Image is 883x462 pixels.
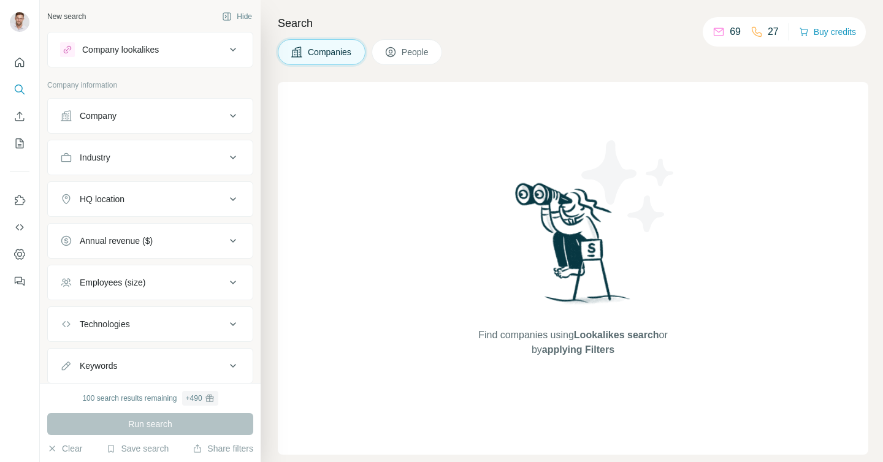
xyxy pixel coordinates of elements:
[47,80,253,91] p: Company information
[106,442,169,455] button: Save search
[48,143,253,172] button: Industry
[278,15,868,32] h4: Search
[799,23,856,40] button: Buy credits
[510,180,637,316] img: Surfe Illustration - Woman searching with binoculars
[48,184,253,214] button: HQ location
[80,360,117,372] div: Keywords
[308,46,353,58] span: Companies
[10,51,29,74] button: Quick start
[10,243,29,265] button: Dashboard
[48,268,253,297] button: Employees (size)
[186,393,202,404] div: + 490
[10,189,29,211] button: Use Surfe on LinkedIn
[80,235,153,247] div: Annual revenue ($)
[48,35,253,64] button: Company lookalikes
[193,442,253,455] button: Share filters
[213,7,261,26] button: Hide
[82,391,218,406] div: 100 search results remaining
[80,151,110,164] div: Industry
[47,11,86,22] div: New search
[47,442,82,455] button: Clear
[80,276,145,289] div: Employees (size)
[475,328,671,357] span: Find companies using or by
[542,344,614,355] span: applying Filters
[80,110,117,122] div: Company
[10,216,29,238] button: Use Surfe API
[10,12,29,32] img: Avatar
[10,270,29,292] button: Feedback
[574,330,659,340] span: Lookalikes search
[80,193,124,205] div: HQ location
[768,25,779,39] p: 27
[48,101,253,131] button: Company
[82,44,159,56] div: Company lookalikes
[10,105,29,127] button: Enrich CSV
[48,351,253,381] button: Keywords
[402,46,430,58] span: People
[10,132,29,154] button: My lists
[10,78,29,100] button: Search
[80,318,130,330] div: Technologies
[48,309,253,339] button: Technologies
[48,226,253,256] button: Annual revenue ($)
[573,131,684,241] img: Surfe Illustration - Stars
[730,25,741,39] p: 69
